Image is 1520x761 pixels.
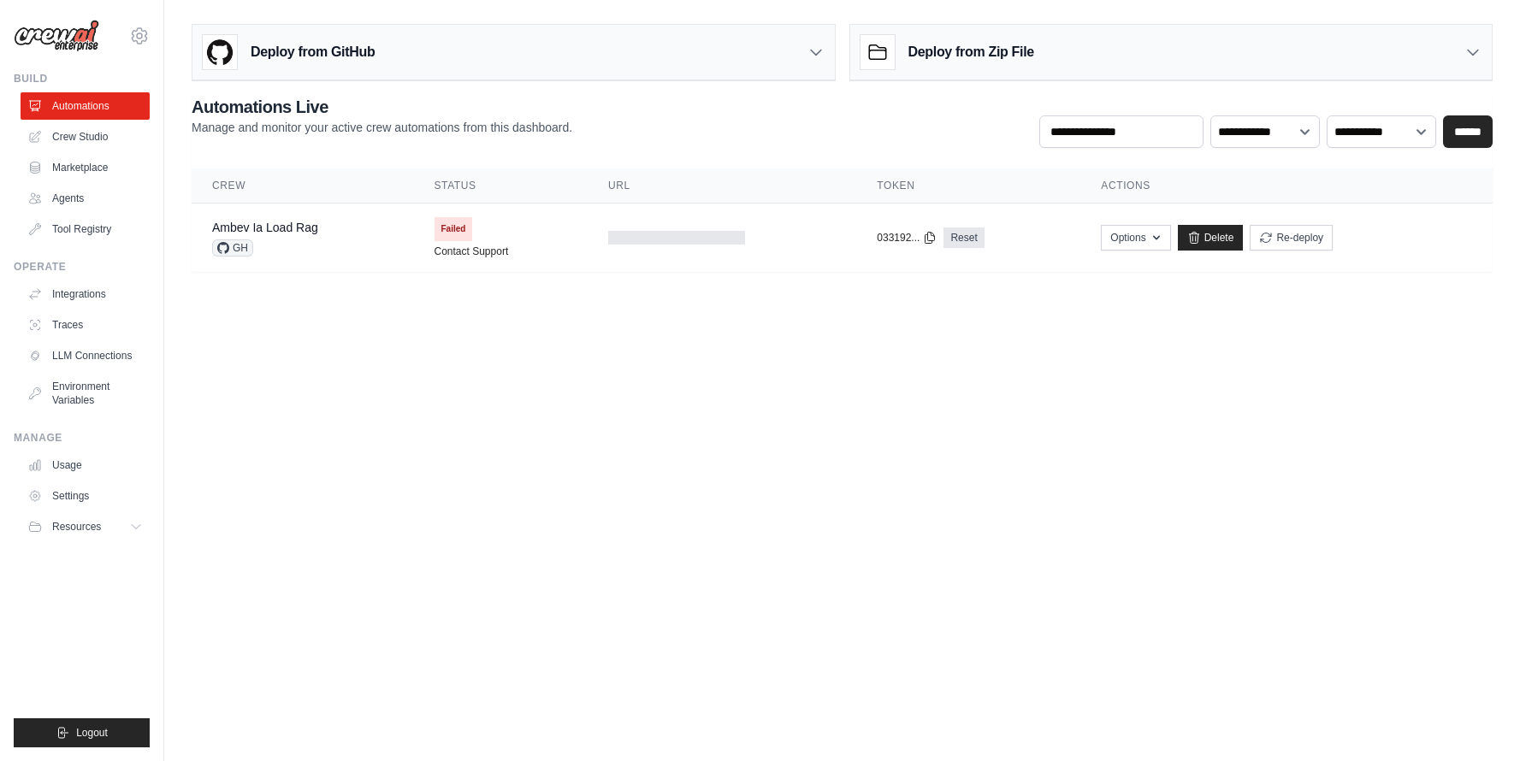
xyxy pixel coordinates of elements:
[1080,168,1493,204] th: Actions
[1178,225,1244,251] a: Delete
[21,280,150,308] a: Integrations
[14,718,150,747] button: Logout
[414,168,588,204] th: Status
[192,168,414,204] th: Crew
[21,373,150,414] a: Environment Variables
[1250,225,1333,251] button: Re-deploy
[856,168,1080,204] th: Token
[1101,225,1170,251] button: Options
[52,520,101,534] span: Resources
[14,72,150,86] div: Build
[192,119,572,136] p: Manage and monitor your active crew automations from this dashboard.
[943,227,984,248] a: Reset
[21,215,150,243] a: Tool Registry
[203,35,237,69] img: GitHub Logo
[21,513,150,540] button: Resources
[76,726,108,740] span: Logout
[212,221,318,234] a: Ambev Ia Load Rag
[251,42,375,62] h3: Deploy from GitHub
[21,451,150,479] a: Usage
[21,482,150,510] a: Settings
[21,185,150,212] a: Agents
[21,342,150,369] a: LLM Connections
[21,154,150,181] a: Marketplace
[908,42,1034,62] h3: Deploy from Zip File
[14,260,150,274] div: Operate
[21,311,150,339] a: Traces
[192,95,572,119] h2: Automations Live
[14,20,99,52] img: Logo
[21,123,150,150] a: Crew Studio
[588,168,856,204] th: URL
[212,239,253,257] span: GH
[21,92,150,120] a: Automations
[435,217,473,241] span: Failed
[14,431,150,445] div: Manage
[877,231,937,245] button: 033192...
[435,245,509,258] a: Contact Support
